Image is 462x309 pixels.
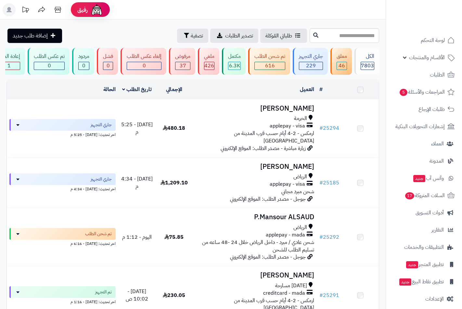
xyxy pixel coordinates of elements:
[254,53,285,60] div: تم شحن الطلب
[421,36,445,45] span: لوحة التحكم
[163,124,185,132] span: 480.18
[291,48,329,75] a: جاري التجهيز 229
[175,53,190,60] div: مرفوض
[202,238,314,254] span: شحن عادي / مبرد - داخل الرياض خلال 24 -48 ساعه من تسليم الطلب للشحن
[294,115,307,122] span: الخرمة
[77,6,88,14] span: رفيق
[390,222,458,238] a: التقارير
[395,122,445,131] span: إشعارات التحويلات البنكية
[390,33,458,48] a: لوحة التحكم
[390,136,458,152] a: العملاء
[306,62,316,70] span: 229
[275,282,307,289] span: [DATE] مسارحة
[191,32,203,40] span: تصفية
[299,62,323,70] div: 229
[390,84,458,100] a: المراجعات والأسئلة5
[405,192,414,199] span: 17
[121,121,153,136] span: [DATE] - 5:25 م
[9,131,116,138] div: اخر تحديث: [DATE] - 5:25 م
[263,289,305,297] span: creditcard - mada
[247,48,291,75] a: تم شحن الطلب 616
[225,32,253,40] span: تصدير الطلبات
[126,288,148,303] span: [DATE] - 10:02 ص
[197,48,221,75] a: ملغي 426
[195,272,314,279] h3: [PERSON_NAME]
[7,62,11,70] span: 1
[228,53,241,60] div: مكتمل
[175,62,190,70] div: 37
[319,233,339,241] a: #25292
[230,253,306,261] span: جوجل - مصدر الطلب: الموقع الإلكتروني
[107,62,110,70] span: 0
[430,70,445,79] span: الطلبات
[85,231,112,237] span: تم شحن الطلب
[195,105,314,112] h3: [PERSON_NAME]
[163,291,185,299] span: 230.05
[361,62,374,70] span: 7803
[418,17,456,31] img: logo-2.png
[48,62,51,70] span: 0
[103,53,113,60] div: فشل
[195,213,314,221] h3: P.Mansour ALSAUD
[9,185,116,192] div: اخر تحديث: [DATE] - 4:34 م
[390,119,458,134] a: إشعارات التحويلات البنكية
[164,233,184,241] span: 75.85
[399,87,445,97] span: المراجعات والأسئلة
[34,62,64,70] div: 0
[319,291,339,299] a: #25291
[293,173,307,181] span: الرياض
[353,48,380,75] a: الكل7803
[293,224,307,231] span: الرياض
[122,233,152,241] span: اليوم - 1:12 م
[319,291,323,299] span: #
[339,62,345,70] span: 46
[96,48,119,75] a: فشل 0
[229,62,240,70] span: 6.3K
[143,62,146,70] span: 0
[78,53,89,60] div: مردود
[425,294,444,303] span: الإعدادات
[390,239,458,255] a: التطبيقات والخدمات
[13,32,48,40] span: إضافة طلب جديد
[319,124,323,132] span: #
[265,32,292,40] span: طلباتي المُوكلة
[9,240,116,247] div: اخر تحديث: [DATE] - 6:16 م
[9,298,116,305] div: اخر تحديث: [DATE] - 1:16 م
[270,122,305,130] span: applepay - visa
[400,89,407,96] span: 5
[160,179,188,187] span: 1,209.10
[195,163,314,170] h3: [PERSON_NAME]
[79,62,89,70] div: 0
[390,291,458,307] a: الإعدادات
[406,261,418,268] span: جديد
[26,48,71,75] a: تم عكس الطلب 0
[95,289,112,295] span: تم التجهيز
[119,48,168,75] a: إلغاء عكس الطلب 0
[260,29,307,43] a: طلباتي المُوكلة
[319,233,323,241] span: #
[337,62,347,70] div: 46
[299,53,323,60] div: جاري التجهيز
[319,124,339,132] a: #25294
[90,3,103,16] img: ai-face.png
[390,274,458,289] a: تطبيق نقاط البيعجديد
[281,188,314,195] span: شحن مبرد مجاني
[7,29,62,43] a: إضافة طلب جديد
[127,53,161,60] div: إلغاء عكس الطلب
[418,105,445,114] span: طلبات الإرجاع
[361,53,374,60] div: الكل
[337,53,347,60] div: معلق
[266,231,305,239] span: applepay - mada
[431,139,444,148] span: العملاء
[221,48,247,75] a: مكتمل 6.3K
[329,48,353,75] a: معلق 46
[390,170,458,186] a: وآتس آبجديد
[82,62,85,70] span: 0
[390,101,458,117] a: طلبات الإرجاع
[300,86,314,93] a: العميل
[230,195,306,203] span: جوجل - مصدر الطلب: الموقع الإلكتروني
[177,29,208,43] button: تصفية
[404,191,445,200] span: السلات المتروكة
[399,277,444,286] span: تطبيق نقاط البيع
[319,86,323,93] a: #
